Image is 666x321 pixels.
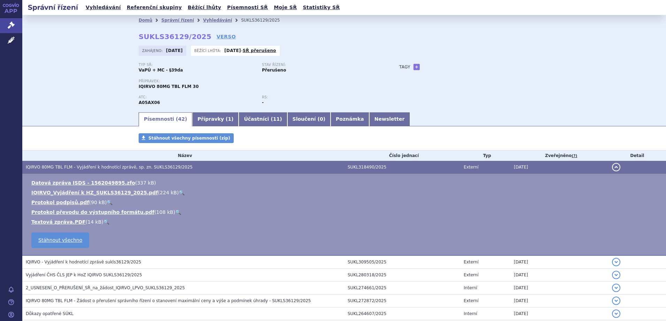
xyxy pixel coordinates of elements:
td: [DATE] [510,269,608,282]
a: Účastníci (11) [239,112,287,126]
td: SUKL274661/2025 [344,282,460,294]
a: Běžící lhůty [186,3,223,12]
td: SUKL272872/2025 [344,294,460,307]
button: detail [612,271,620,279]
span: 0 [320,116,323,122]
p: Stav řízení: [262,63,378,67]
a: Textová zpráva.PDF [31,219,86,225]
button: detail [612,284,620,292]
td: [DATE] [510,255,608,269]
span: IQIRVO 80MG TBL FLM 30 [139,84,199,89]
span: 224 kB [160,190,177,195]
span: 108 kB [156,209,173,215]
th: Číslo jednací [344,150,460,161]
a: 🔍 [175,209,181,215]
a: Přípravky (1) [192,112,239,126]
a: IQIRVO_Vyjádření k HZ_SUKLS36129_2025.pdf [31,190,158,195]
td: [DATE] [510,282,608,294]
span: 11 [273,116,280,122]
button: detail [612,297,620,305]
a: Domů [139,18,152,23]
li: ( ) [31,199,659,206]
span: Externí [464,165,478,170]
button: detail [612,258,620,266]
strong: - [262,100,264,105]
a: 🔍 [103,219,109,225]
h2: Správní řízení [22,2,84,12]
span: IQIRVO 80MG TBL FLM - Vyjádření k hodnotící zprávě, sp. zn. SUKLS36129/2025 [26,165,193,170]
span: Interní [464,311,477,316]
span: Stáhnout všechny písemnosti (zip) [148,136,230,141]
a: Datová zpráva ISDS - 1562049895.zfo [31,180,135,186]
h3: Tagy [399,63,410,71]
li: ( ) [31,179,659,186]
p: Typ SŘ: [139,63,255,67]
span: 1 [228,116,231,122]
td: [DATE] [510,307,608,320]
a: + [413,64,420,70]
td: SUKL309505/2025 [344,255,460,269]
a: Písemnosti SŘ [225,3,270,12]
button: detail [612,163,620,171]
td: SUKL280318/2025 [344,269,460,282]
p: Přípravek: [139,79,385,83]
strong: VaPÚ + MC - §39da [139,68,183,73]
th: Název [22,150,344,161]
td: [DATE] [510,294,608,307]
a: Správní řízení [161,18,194,23]
li: ( ) [31,209,659,216]
a: Newsletter [369,112,410,126]
a: Stáhnout všechno [31,232,89,248]
p: ATC: [139,95,255,99]
a: Vyhledávání [84,3,123,12]
th: Detail [609,150,666,161]
strong: [DATE] [224,48,241,53]
li: SUKLS36129/2025 [241,15,289,25]
strong: ELAFIBRANOR [139,100,160,105]
span: Důkazy opatřené SÚKL [26,311,73,316]
a: 🔍 [107,200,113,205]
td: SUKL318490/2025 [344,161,460,174]
a: Statistiky SŘ [301,3,342,12]
a: Protokol podpisů.pdf [31,200,89,205]
a: Protokol převodu do výstupního formátu.pdf [31,209,154,215]
a: Referenční skupiny [125,3,184,12]
span: 2_USNESENÍ_O_PŘERUŠENÍ_SŘ_na_žádost_IQIRVO_LPVO_SUKLS36129_2025 [26,285,185,290]
span: 90 kB [91,200,105,205]
a: 🔍 [179,190,185,195]
span: 42 [178,116,185,122]
a: Písemnosti (42) [139,112,192,126]
button: detail [612,309,620,318]
span: Interní [464,285,477,290]
a: VERSO [217,33,236,40]
span: Běžící lhůta: [194,48,223,53]
span: Externí [464,273,478,277]
span: Vyjádření ČHS ČLS JEP k HoZ IQIRVO SUKLS36129/2025 [26,273,142,277]
p: - [224,48,276,53]
span: 14 kB [87,219,101,225]
span: 337 kB [137,180,154,186]
a: Stáhnout všechny písemnosti (zip) [139,133,234,143]
a: Moje SŘ [272,3,299,12]
span: IQIRVO - Vyjádření k hodnotící zprávě sukls36129/2025 [26,260,141,264]
li: ( ) [31,218,659,225]
span: Externí [464,298,478,303]
span: Zahájeno: [142,48,164,53]
abbr: (?) [572,154,577,158]
p: RS: [262,95,378,99]
span: IQIRVO 80MG TBL FLM - Žádost o přerušení správního řízení o stanovení maximální ceny a výše a pod... [26,298,311,303]
li: ( ) [31,189,659,196]
a: Sloučení (0) [287,112,331,126]
td: SUKL264607/2025 [344,307,460,320]
th: Typ [460,150,510,161]
strong: [DATE] [166,48,183,53]
th: Zveřejněno [510,150,608,161]
span: Externí [464,260,478,264]
a: SŘ přerušeno [243,48,276,53]
a: Poznámka [331,112,369,126]
a: Vyhledávání [203,18,232,23]
td: [DATE] [510,161,608,174]
strong: SUKLS36129/2025 [139,32,211,41]
strong: Přerušeno [262,68,286,73]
